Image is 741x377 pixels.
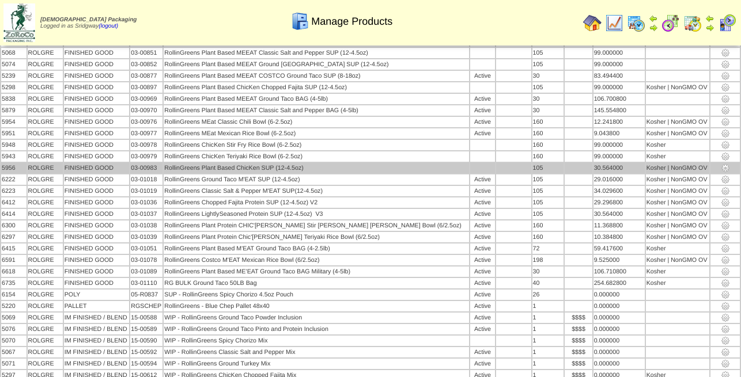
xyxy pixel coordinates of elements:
td: Kosher | NonGMO OV [646,117,709,127]
td: 6735 [1,278,27,288]
td: 03-00969 [130,94,162,104]
img: settings.gif [721,290,730,299]
td: RG BULK Ground Taco 50LB Bag [164,278,469,288]
td: 99.000000 [593,140,645,150]
td: 15-00590 [130,336,162,346]
img: settings.gif [721,48,730,58]
td: 105 [532,197,564,208]
td: 5067 [1,347,27,357]
td: ROLGRE [28,324,63,334]
img: settings.gif [721,198,730,207]
img: settings.gif [721,129,730,138]
div: Active [471,222,494,229]
td: FINISHED GOOD [64,71,130,81]
img: zoroco-logo-small.webp [3,3,35,42]
td: ROLGRE [28,301,63,311]
img: settings.gif [721,210,730,219]
td: PALLET [64,301,130,311]
td: 160 [532,220,564,231]
td: 03-00983 [130,163,162,173]
td: 5070 [1,336,27,346]
td: ROLGRE [28,359,63,369]
div: Active [471,291,494,298]
img: settings.gif [721,313,730,322]
td: 03-00852 [130,59,162,70]
td: 105 [532,82,564,93]
img: settings.gif [721,71,730,81]
td: RollinGreens Plant Based MEEAT Ground Taco BAG (4-5lb) [164,94,469,104]
td: ROLGRE [28,197,63,208]
td: FINISHED GOOD [64,105,130,116]
td: Kosher | NonGMO OV [646,220,709,231]
td: ROLGRE [28,220,63,231]
td: 03-00851 [130,48,162,58]
img: settings.gif [721,117,730,127]
td: 30.564000 [593,163,645,173]
td: ROLGRE [28,290,63,300]
img: settings.gif [721,163,730,173]
td: 03-00970 [130,105,162,116]
td: 5298 [1,82,27,93]
td: 0.000000 [593,336,645,346]
td: 1 [532,347,564,357]
td: 254.682800 [593,278,645,288]
td: 99.000000 [593,82,645,93]
img: settings.gif [721,175,730,184]
td: 198 [532,255,564,265]
td: IM FINISHED / BLEND [64,347,130,357]
td: ROLGRE [28,151,63,162]
td: 5956 [1,163,27,173]
td: 0.000000 [593,313,645,323]
td: 0.000000 [593,290,645,300]
img: settings.gif [721,106,730,115]
img: line_graph.gif [605,14,623,32]
td: 03-01038 [130,220,162,231]
img: settings.gif [721,221,730,230]
td: 30.564000 [593,209,645,219]
img: settings.gif [721,186,730,196]
td: 03-01018 [130,174,162,185]
img: settings.gif [721,233,730,242]
div: Active [471,303,494,310]
td: 6414 [1,209,27,219]
td: 5879 [1,105,27,116]
img: arrowright.gif [649,23,658,32]
td: 03-01039 [130,232,162,242]
td: Kosher | NonGMO OV [646,255,709,265]
img: settings.gif [721,267,730,276]
td: 5220 [1,301,27,311]
td: FINISHED GOOD [64,266,130,277]
td: Kosher [646,266,709,277]
td: FINISHED GOOD [64,232,130,242]
td: 5951 [1,128,27,139]
img: settings.gif [721,348,730,357]
td: Kosher | NonGMO OV [646,197,709,208]
td: 105 [532,59,564,70]
td: FINISHED GOOD [64,128,130,139]
div: Active [471,349,494,356]
td: 15-00592 [130,347,162,357]
td: ROLGRE [28,266,63,277]
td: 0.000000 [593,301,645,311]
td: RollinGreens Plant Based MEEAT Classic Salt and Pepper BAG (4-5lb) [164,105,469,116]
td: 1 [532,324,564,334]
td: 6618 [1,266,27,277]
td: FINISHED GOOD [64,151,130,162]
td: ROLGRE [28,243,63,254]
td: FINISHED GOOD [64,220,130,231]
td: ROLGRE [28,336,63,346]
img: home.gif [583,14,602,32]
td: 59.417600 [593,243,645,254]
td: RollinGreens Plant Based MEEAT Ground [GEOGRAPHIC_DATA] SUP (12-4.5oz) [164,59,469,70]
td: 05-R0837 [130,290,162,300]
img: arrowright.gif [705,23,714,32]
td: 03-00977 [130,128,162,139]
td: 29.296800 [593,197,645,208]
div: Active [471,234,494,241]
td: 34.029600 [593,186,645,196]
td: 106.710800 [593,266,645,277]
td: ROLGRE [28,347,63,357]
img: arrowleft.gif [705,14,714,23]
td: 03-01089 [130,266,162,277]
img: settings.gif [721,279,730,288]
